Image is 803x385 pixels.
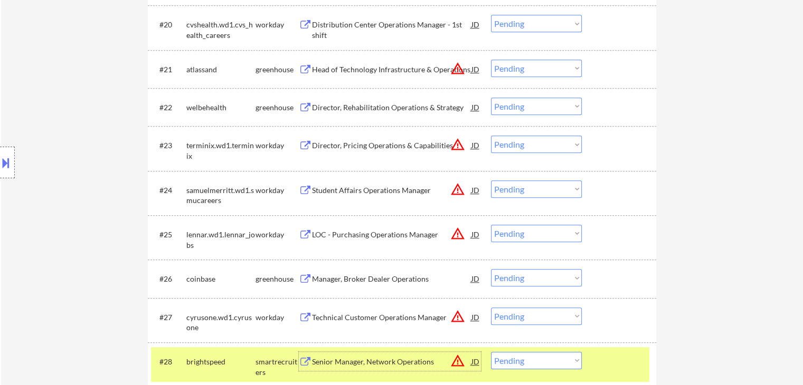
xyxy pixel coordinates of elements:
div: JD [470,307,481,326]
div: smartrecruiters [256,357,299,377]
div: Senior Manager, Network Operations [312,357,471,367]
div: workday [256,185,299,196]
div: JD [470,136,481,155]
div: samuelmerritt.wd1.smucareers [186,185,256,206]
div: LOC - Purchasing Operations Manager [312,229,471,240]
div: cvshealth.wd1.cvs_health_careers [186,20,256,40]
button: warning_amber [450,137,465,152]
div: workday [256,312,299,323]
div: greenhouse [256,102,299,113]
div: JD [470,225,481,244]
div: terminix.wd1.terminix [186,140,256,161]
div: JD [470,269,481,288]
div: Manager, Broker Dealer Operations [312,274,471,284]
div: greenhouse [256,64,299,75]
div: atlassand [186,64,256,75]
button: warning_amber [450,353,465,368]
div: cyrusone.wd1.cyrusone [186,312,256,333]
div: lennar.wd1.lennar_jobs [186,229,256,250]
div: Student Affairs Operations Manager [312,185,471,196]
div: workday [256,140,299,151]
button: warning_amber [450,182,465,197]
div: #20 [159,20,178,30]
div: Director, Rehabilitation Operations & Strategy [312,102,471,113]
div: JD [470,60,481,79]
div: welbehealth [186,102,256,113]
div: Head of Technology Infrastructure & Operations [312,64,471,75]
div: greenhouse [256,274,299,284]
div: workday [256,229,299,240]
button: warning_amber [450,226,465,241]
div: #21 [159,64,178,75]
div: #27 [159,312,178,323]
div: JD [470,15,481,34]
div: Director, Pricing Operations & Capabilities [312,140,471,151]
div: #28 [159,357,178,367]
div: JD [470,98,481,117]
div: JD [470,180,481,199]
div: JD [470,352,481,371]
div: brightspeed [186,357,256,367]
div: coinbase [186,274,256,284]
div: Technical Customer Operations Manager [312,312,471,323]
button: warning_amber [450,309,465,324]
div: Distribution Center Operations Manager - 1st shift [312,20,471,40]
div: workday [256,20,299,30]
button: warning_amber [450,61,465,76]
div: #26 [159,274,178,284]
